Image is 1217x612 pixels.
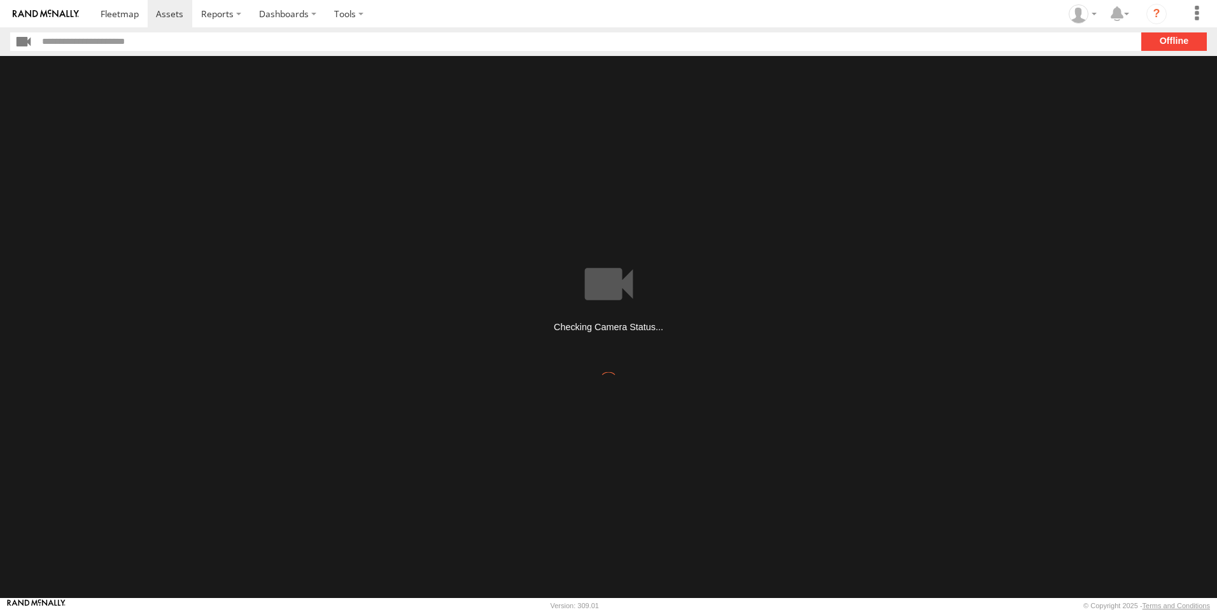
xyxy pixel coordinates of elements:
div: Version: 309.01 [551,602,599,609]
div: Barbara Muller [1064,4,1101,24]
a: Terms and Conditions [1143,602,1210,609]
i: ? [1146,4,1167,24]
div: © Copyright 2025 - [1083,602,1210,609]
a: Visit our Website [7,599,66,612]
img: rand-logo.svg [13,10,79,18]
